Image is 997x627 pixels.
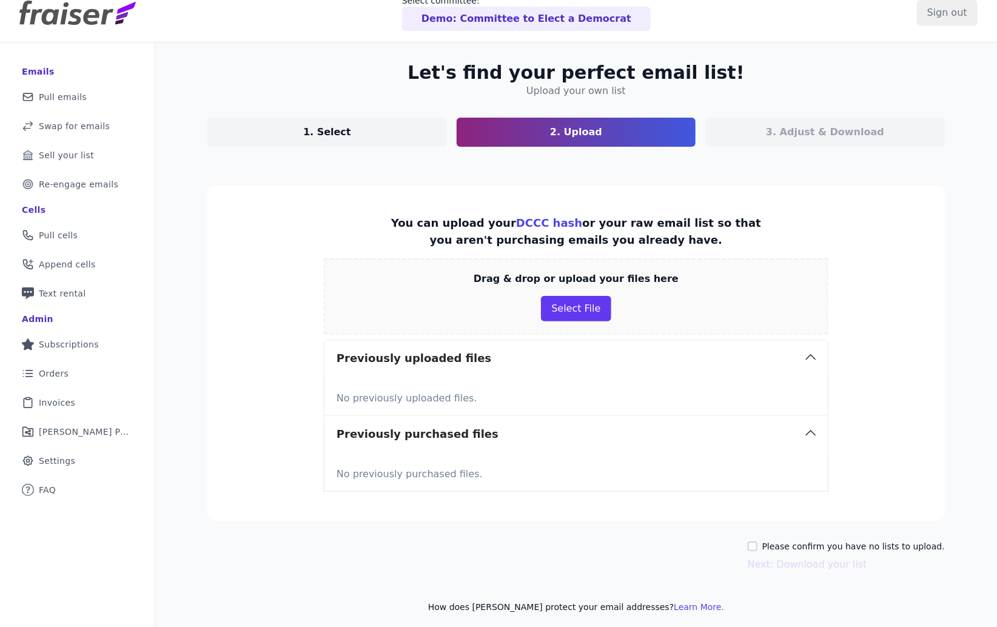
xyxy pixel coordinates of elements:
a: Subscriptions [10,331,145,358]
a: Pull emails [10,84,145,110]
a: 1. Select [207,118,447,147]
a: Append cells [10,251,145,278]
a: Pull cells [10,222,145,249]
a: Orders [10,360,145,387]
p: 3. Adjust & Download [766,125,884,139]
h4: Upload your own list [526,84,626,98]
p: 1. Select [303,125,351,139]
div: Emails [22,65,55,78]
h2: Let's find your perfect email list! [408,62,744,84]
button: Learn More. [674,601,724,613]
label: Please confirm you have no lists to upload. [762,540,945,552]
h3: Previously purchased files [337,426,498,443]
a: DCCC hash [516,216,582,229]
p: Drag & drop or upload your files here [474,272,679,286]
h3: Previously uploaded files [337,350,491,367]
a: Invoices [10,389,145,416]
a: Settings [10,448,145,474]
button: Select File [541,296,611,321]
a: FAQ [10,477,145,503]
p: You can upload your or your raw email list so that you aren't purchasing emails you already have. [387,215,765,249]
span: Orders [39,367,69,380]
a: Swap for emails [10,113,145,139]
span: Subscriptions [39,338,99,350]
p: How does [PERSON_NAME] protect your email addresses? [207,601,945,613]
span: Swap for emails [39,120,110,132]
span: FAQ [39,484,56,496]
div: Admin [22,313,53,325]
img: Fraiser Logo [19,1,136,25]
span: Text rental [39,287,86,300]
span: Invoices [39,397,75,409]
a: [PERSON_NAME] Performance [10,418,145,445]
button: Previously purchased files [324,416,828,452]
p: Demo: Committee to Elect a Democrat [421,12,631,26]
span: [PERSON_NAME] Performance [39,426,130,438]
span: Append cells [39,258,96,270]
div: Cells [22,204,45,216]
a: Re-engage emails [10,171,145,198]
span: Pull cells [39,229,78,241]
a: Text rental [10,280,145,307]
p: No previously uploaded files. [337,386,816,406]
span: Pull emails [39,91,87,103]
a: Sell your list [10,142,145,169]
p: 2. Upload [550,125,602,139]
button: Previously uploaded files [324,340,828,377]
span: Settings [39,455,75,467]
button: Next: Download your list [748,557,867,572]
span: Re-engage emails [39,178,118,190]
p: No previously purchased files. [337,462,816,481]
span: Sell your list [39,149,94,161]
a: 2. Upload [457,118,696,147]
